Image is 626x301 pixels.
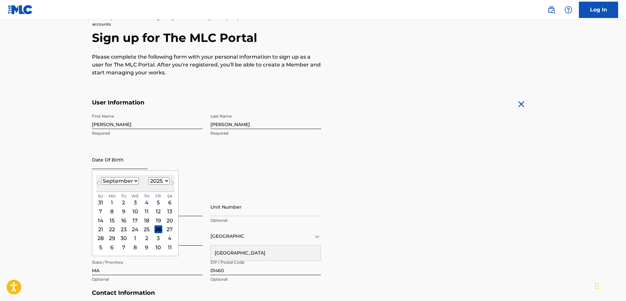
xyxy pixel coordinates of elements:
span: Sa [167,193,172,199]
div: Choose Wednesday, September 24th, 2025 [131,225,139,233]
span: Th [144,193,149,199]
img: close [516,99,527,109]
div: Choose Monday, September 1st, 2025 [108,198,116,206]
div: Choose Friday, September 19th, 2025 [154,216,162,224]
div: Choose Sunday, October 5th, 2025 [97,243,104,251]
div: Choose Wednesday, October 1st, 2025 [131,235,139,242]
p: Required [92,130,203,136]
span: We [132,193,138,199]
div: Choose Tuesday, September 16th, 2025 [120,216,128,224]
div: Choose Friday, September 26th, 2025 [154,225,162,233]
div: Choose Saturday, October 11th, 2025 [166,243,174,251]
div: Choose Thursday, September 11th, 2025 [143,208,151,216]
p: Optional [210,276,321,282]
button: Next Month [167,179,178,190]
div: Choose Friday, September 12th, 2025 [154,208,162,216]
div: Choose Wednesday, September 3rd, 2025 [131,198,139,206]
div: Choose Monday, October 6th, 2025 [108,243,116,251]
button: Previous Month [93,179,103,190]
div: Choose Monday, September 8th, 2025 [108,208,116,216]
div: Choose Tuesday, September 30th, 2025 [120,235,128,242]
div: Choose Monday, September 29th, 2025 [108,235,116,242]
p: Optional [92,276,203,282]
div: Drag [595,276,599,296]
div: Choose Wednesday, September 17th, 2025 [131,216,139,224]
div: Choose Thursday, October 9th, 2025 [143,243,151,251]
span: Su [98,193,103,199]
span: Mo [109,193,115,199]
img: search [547,6,555,14]
h5: Personal Address [92,190,534,198]
img: help [564,6,572,14]
p: Optional [210,217,321,223]
iframe: Chat Widget [593,270,626,301]
div: Choose Tuesday, September 2nd, 2025 [120,198,128,206]
div: Choose Monday, September 22nd, 2025 [108,225,116,233]
div: Choose Wednesday, October 8th, 2025 [131,243,139,251]
p: Required [210,130,321,136]
a: Public Search [545,3,558,16]
div: Choose Saturday, September 6th, 2025 [166,198,174,206]
div: Help [562,3,575,16]
div: Choose Tuesday, October 7th, 2025 [120,243,128,251]
div: Choose Sunday, September 14th, 2025 [97,216,104,224]
div: Choose Wednesday, September 10th, 2025 [131,208,139,216]
div: Choose Saturday, October 4th, 2025 [166,235,174,242]
div: Choose Sunday, September 28th, 2025 [97,235,104,242]
div: Choose Saturday, September 27th, 2025 [166,225,174,233]
div: Choose Thursday, October 2nd, 2025 [143,235,151,242]
div: Choose Date [92,170,179,256]
div: Choose Friday, September 5th, 2025 [154,198,162,206]
div: Choose Tuesday, September 23rd, 2025 [120,225,128,233]
img: MLC Logo [8,5,33,14]
div: Choose Saturday, September 13th, 2025 [166,208,174,216]
span: Tu [121,193,126,199]
span: Fr [155,193,161,199]
div: [GEOGRAPHIC_DATA] [211,246,321,260]
div: Choose Thursday, September 4th, 2025 [143,198,151,206]
div: Choose Friday, October 3rd, 2025 [154,235,162,242]
div: Choose Sunday, September 21st, 2025 [97,225,104,233]
div: Month September, 2025 [96,198,174,252]
div: Choose Monday, September 15th, 2025 [108,216,116,224]
div: Choose Thursday, September 25th, 2025 [143,225,151,233]
p: Please complete the following form with your personal information to sign up as a user for The ML... [92,53,321,77]
h5: User Information [92,99,321,106]
div: Choose Friday, October 10th, 2025 [154,243,162,251]
a: Log In [579,2,618,18]
div: Choose Tuesday, September 9th, 2025 [120,208,128,216]
div: Choose Sunday, August 31st, 2025 [97,198,104,206]
div: Choose Sunday, September 7th, 2025 [97,208,104,216]
h5: Contact Information [92,289,321,297]
div: Choose Saturday, September 20th, 2025 [166,216,174,224]
div: Choose Thursday, September 18th, 2025 [143,216,151,224]
h2: Sign up for The MLC Portal [92,30,534,45]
